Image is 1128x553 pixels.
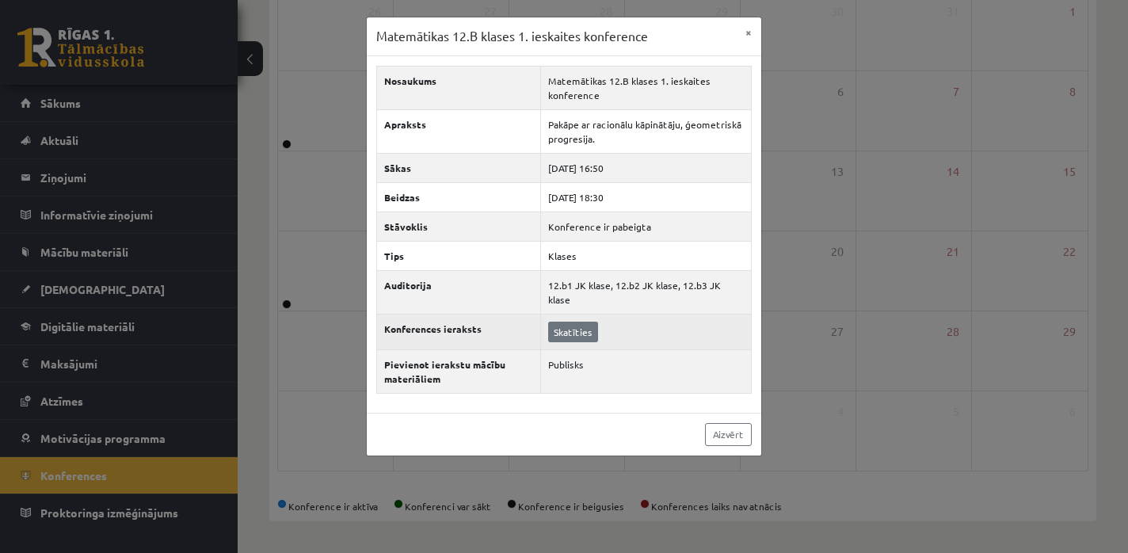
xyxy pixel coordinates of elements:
[736,17,761,48] button: ×
[376,27,648,46] h3: Matemātikas 12.B klases 1. ieskaites konference
[377,212,541,241] th: Stāvoklis
[377,153,541,182] th: Sākas
[540,182,751,212] td: [DATE] 18:30
[377,270,541,314] th: Auditorija
[377,241,541,270] th: Tips
[548,322,598,342] a: Skatīties
[540,349,751,393] td: Publisks
[377,182,541,212] th: Beidzas
[377,314,541,349] th: Konferences ieraksts
[540,153,751,182] td: [DATE] 16:50
[377,349,541,393] th: Pievienot ierakstu mācību materiāliem
[377,66,541,109] th: Nosaukums
[377,109,541,153] th: Apraksts
[540,270,751,314] td: 12.b1 JK klase, 12.b2 JK klase, 12.b3 JK klase
[540,66,751,109] td: Matemātikas 12.B klases 1. ieskaites konference
[540,109,751,153] td: Pakāpe ar racionālu kāpinātāju, ģeometriskā progresija.
[705,423,752,446] a: Aizvērt
[540,212,751,241] td: Konference ir pabeigta
[540,241,751,270] td: Klases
